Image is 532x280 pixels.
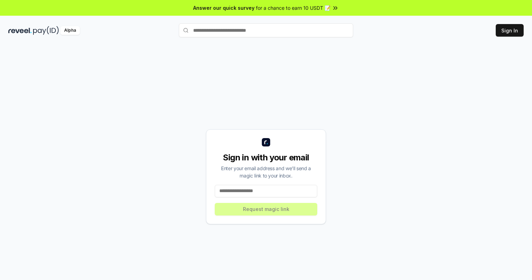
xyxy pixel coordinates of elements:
button: Sign In [496,24,524,37]
div: Enter your email address and we’ll send a magic link to your inbox. [215,165,317,179]
div: Sign in with your email [215,152,317,163]
img: logo_small [262,138,270,146]
span: for a chance to earn 10 USDT 📝 [256,4,330,12]
img: pay_id [33,26,59,35]
img: reveel_dark [8,26,32,35]
div: Alpha [60,26,80,35]
span: Answer our quick survey [193,4,254,12]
